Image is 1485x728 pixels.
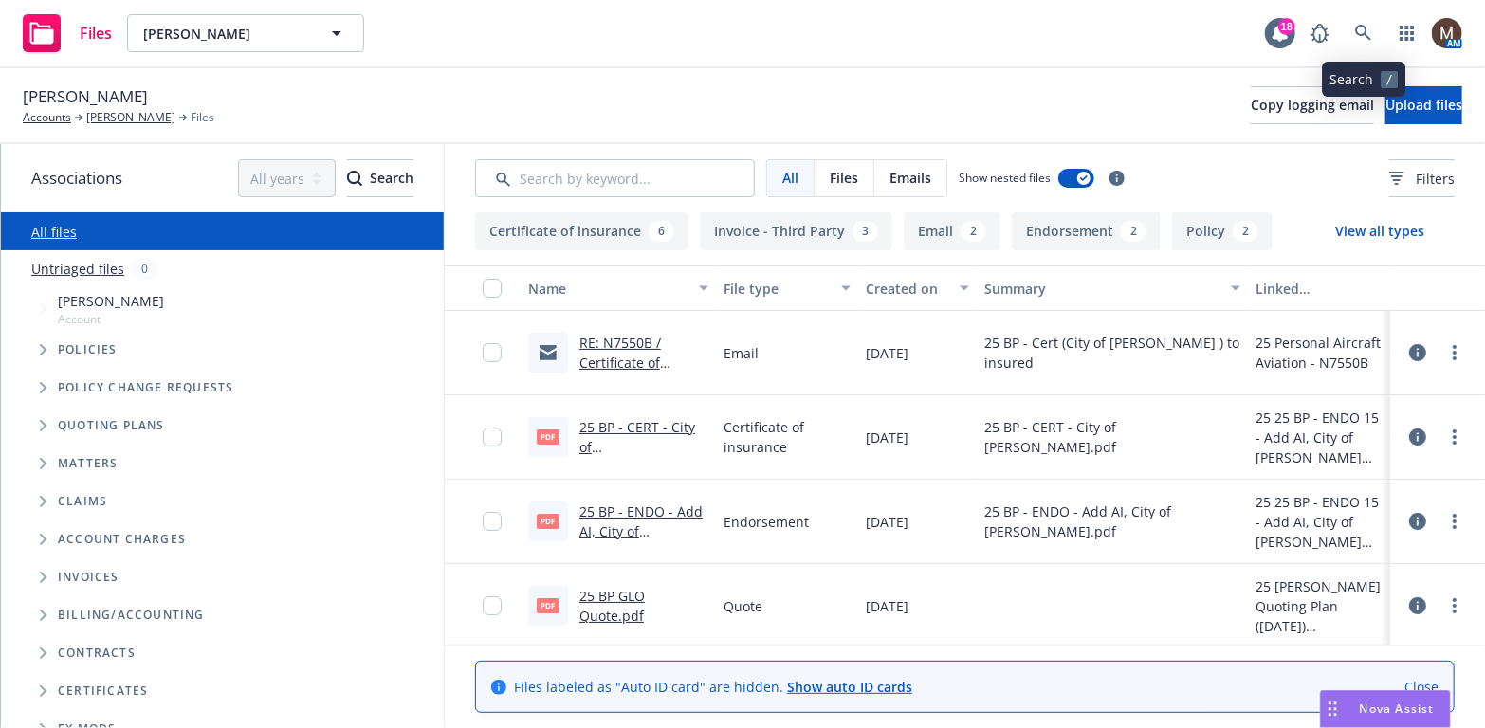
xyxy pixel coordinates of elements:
[58,647,136,659] span: Contracts
[58,382,233,393] span: Policy change requests
[1256,408,1383,467] div: 25 25 BP - ENDO 15 - Add AI, City of [PERSON_NAME]
[15,7,119,60] a: Files
[537,429,559,444] span: pdf
[579,334,661,391] a: RE: N7550B / Certificate of Insurance
[1256,492,1383,552] div: 25 25 BP - ENDO 15 - Add AI, City of [PERSON_NAME]
[58,572,119,583] span: Invoices
[724,279,830,299] div: File type
[1443,510,1466,533] a: more
[537,514,559,528] span: pdf
[80,26,112,41] span: Files
[1385,96,1462,114] span: Upload files
[58,344,118,355] span: Policies
[1321,691,1345,727] div: Drag to move
[1385,86,1462,124] button: Upload files
[58,496,107,507] span: Claims
[579,418,706,496] a: 25 BP - CERT - City of [PERSON_NAME].pdf.pdf
[866,279,948,299] div: Created on
[1320,690,1451,728] button: Nova Assist
[1248,265,1390,311] button: Linked associations
[649,221,674,242] div: 6
[716,265,858,311] button: File type
[475,212,688,250] button: Certificate of insurance
[1256,576,1383,636] div: 25 [PERSON_NAME] Quoting Plan ([DATE])
[127,14,364,52] button: [PERSON_NAME]
[866,343,908,363] span: [DATE]
[724,417,851,457] span: Certificate of insurance
[483,279,502,298] input: Select all
[483,428,502,446] input: Toggle Row Selected
[1305,212,1455,250] button: View all types
[58,534,186,545] span: Account charges
[521,265,716,311] button: Name
[1389,169,1455,189] span: Filters
[23,109,71,126] a: Accounts
[1012,212,1161,250] button: Endorsement
[483,343,502,362] input: Toggle Row Selected
[889,168,931,188] span: Emails
[700,212,892,250] button: Invoice - Third Party
[977,265,1248,311] button: Summary
[984,417,1240,457] span: 25 BP - CERT - City of [PERSON_NAME].pdf
[959,170,1051,186] span: Show nested files
[782,168,798,188] span: All
[1360,701,1435,717] span: Nova Assist
[579,502,706,580] a: 25 BP - ENDO - Add AI, City of [PERSON_NAME].pdf.pdf
[23,84,148,109] span: [PERSON_NAME]
[787,678,912,696] a: Show auto ID cards
[347,171,362,186] svg: Search
[1256,333,1383,373] div: 25 Personal Aircraft Aviation - N7550B
[537,598,559,612] span: pdf
[858,265,977,311] button: Created on
[1416,169,1455,189] span: Filters
[31,223,77,241] a: All files
[724,343,759,363] span: Email
[475,159,755,197] input: Search by keyword...
[1345,14,1383,52] a: Search
[984,333,1240,373] span: 25 BP - Cert (City of [PERSON_NAME] ) to insured
[1121,221,1146,242] div: 2
[724,512,809,532] span: Endorsement
[58,685,148,697] span: Certificates
[347,159,413,197] button: SearchSearch
[1278,18,1295,35] div: 18
[1172,212,1273,250] button: Policy
[58,610,205,621] span: Billing/Accounting
[483,596,502,615] input: Toggle Row Selected
[866,512,908,532] span: [DATE]
[1389,159,1455,197] button: Filters
[866,596,908,616] span: [DATE]
[866,428,908,447] span: [DATE]
[1443,426,1466,448] a: more
[483,512,502,531] input: Toggle Row Selected
[1301,14,1339,52] a: Report a Bug
[961,221,986,242] div: 2
[86,109,175,126] a: [PERSON_NAME]
[1,287,444,596] div: Tree Example
[1256,279,1383,299] div: Linked associations
[191,109,214,126] span: Files
[1251,96,1374,114] span: Copy logging email
[852,221,878,242] div: 3
[58,420,165,431] span: Quoting plans
[1404,677,1439,697] a: Close
[1443,594,1466,617] a: more
[984,501,1240,541] span: 25 BP - ENDO - Add AI, City of [PERSON_NAME].pdf
[514,677,912,697] span: Files labeled as "Auto ID card" are hidden.
[58,311,164,327] span: Account
[143,24,307,44] span: [PERSON_NAME]
[830,168,858,188] span: Files
[528,279,687,299] div: Name
[579,587,645,625] a: 25 BP GLO Quote.pdf
[724,596,762,616] span: Quote
[58,458,118,469] span: Matters
[1388,14,1426,52] a: Switch app
[347,160,413,196] div: Search
[1251,86,1374,124] button: Copy logging email
[1432,18,1462,48] img: photo
[984,279,1219,299] div: Summary
[1443,341,1466,364] a: more
[1233,221,1258,242] div: 2
[132,258,157,280] div: 0
[31,259,124,279] a: Untriaged files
